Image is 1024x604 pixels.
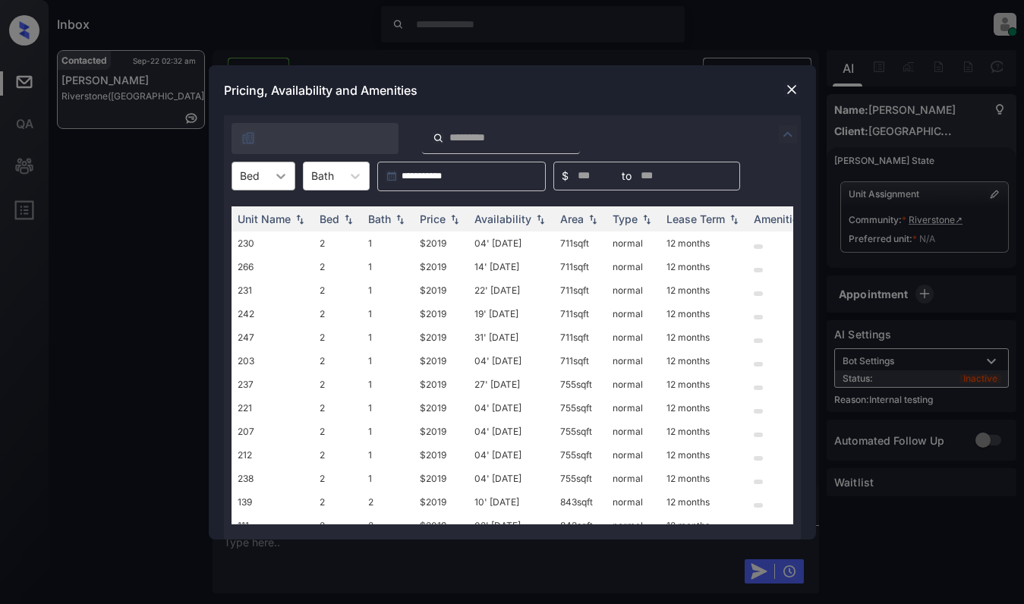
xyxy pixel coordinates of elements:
[414,467,468,490] td: $2019
[784,82,799,97] img: close
[241,131,256,146] img: icon-zuma
[362,326,414,349] td: 1
[660,278,748,302] td: 12 months
[607,396,660,420] td: normal
[414,443,468,467] td: $2019
[368,212,391,225] div: Bath
[726,213,742,224] img: sorting
[232,467,314,490] td: 238
[554,467,607,490] td: 755 sqft
[607,467,660,490] td: normal
[666,212,725,225] div: Lease Term
[468,349,554,373] td: 04' [DATE]
[754,212,805,225] div: Amenities
[660,373,748,396] td: 12 months
[232,443,314,467] td: 212
[392,213,408,224] img: sorting
[468,467,554,490] td: 04' [DATE]
[232,255,314,278] td: 266
[554,373,607,396] td: 755 sqft
[232,396,314,420] td: 221
[660,443,748,467] td: 12 months
[468,420,554,443] td: 04' [DATE]
[362,302,414,326] td: 1
[314,420,362,443] td: 2
[607,490,660,514] td: normal
[447,213,462,224] img: sorting
[660,302,748,326] td: 12 months
[414,396,468,420] td: $2019
[314,349,362,373] td: 2
[554,349,607,373] td: 711 sqft
[607,231,660,255] td: normal
[314,302,362,326] td: 2
[562,168,569,184] span: $
[232,326,314,349] td: 247
[554,255,607,278] td: 711 sqft
[414,490,468,514] td: $2019
[554,420,607,443] td: 755 sqft
[660,255,748,278] td: 12 months
[414,278,468,302] td: $2019
[362,443,414,467] td: 1
[414,255,468,278] td: $2019
[554,514,607,537] td: 843 sqft
[320,212,339,225] div: Bed
[420,212,446,225] div: Price
[554,231,607,255] td: 711 sqft
[660,467,748,490] td: 12 months
[660,326,748,349] td: 12 months
[232,373,314,396] td: 237
[433,131,444,145] img: icon-zuma
[660,490,748,514] td: 12 months
[209,65,816,115] div: Pricing, Availability and Amenities
[314,514,362,537] td: 2
[314,490,362,514] td: 2
[414,373,468,396] td: $2019
[314,278,362,302] td: 2
[314,467,362,490] td: 2
[314,326,362,349] td: 2
[660,514,748,537] td: 12 months
[468,514,554,537] td: 02' [DATE]
[554,278,607,302] td: 711 sqft
[468,231,554,255] td: 04' [DATE]
[639,213,654,224] img: sorting
[468,326,554,349] td: 31' [DATE]
[362,514,414,537] td: 2
[414,514,468,537] td: $2019
[607,302,660,326] td: normal
[660,420,748,443] td: 12 months
[607,255,660,278] td: normal
[341,213,356,224] img: sorting
[622,168,632,184] span: to
[607,278,660,302] td: normal
[554,443,607,467] td: 755 sqft
[533,213,548,224] img: sorting
[362,278,414,302] td: 1
[607,443,660,467] td: normal
[779,125,797,143] img: icon-zuma
[554,396,607,420] td: 755 sqft
[468,278,554,302] td: 22' [DATE]
[660,231,748,255] td: 12 months
[468,443,554,467] td: 04' [DATE]
[232,302,314,326] td: 242
[468,373,554,396] td: 27' [DATE]
[554,490,607,514] td: 843 sqft
[232,514,314,537] td: 111
[292,213,307,224] img: sorting
[554,326,607,349] td: 711 sqft
[232,278,314,302] td: 231
[468,490,554,514] td: 10' [DATE]
[362,490,414,514] td: 2
[607,326,660,349] td: normal
[474,212,531,225] div: Availability
[314,396,362,420] td: 2
[362,255,414,278] td: 1
[362,349,414,373] td: 1
[362,231,414,255] td: 1
[414,302,468,326] td: $2019
[362,420,414,443] td: 1
[232,349,314,373] td: 203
